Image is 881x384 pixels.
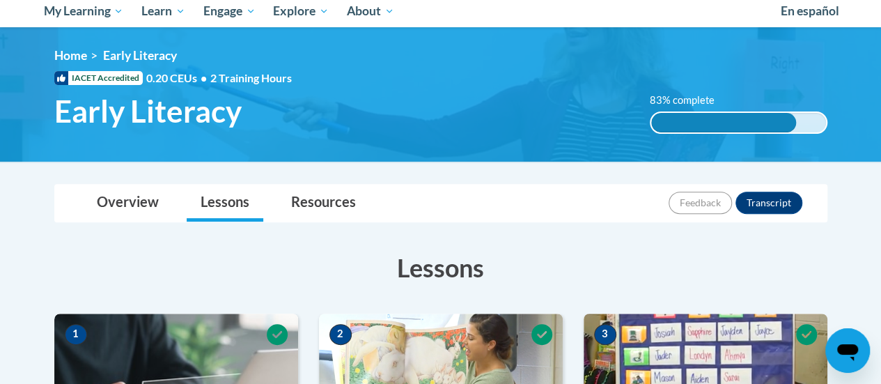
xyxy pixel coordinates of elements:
a: Lessons [187,185,263,222]
span: About [347,3,394,20]
a: Resources [277,185,370,222]
span: Explore [273,3,329,20]
span: My Learning [43,3,123,20]
span: 2 Training Hours [210,71,292,84]
span: • [201,71,207,84]
span: En español [781,3,839,18]
span: Early Literacy [54,93,242,130]
div: 83% complete [651,113,796,132]
span: 0.20 CEUs [146,70,210,86]
span: IACET Accredited [54,71,143,85]
a: Overview [83,185,173,222]
span: 3 [594,324,616,345]
h3: Lessons [54,250,827,285]
span: 1 [65,324,87,345]
iframe: Button to launch messaging window [825,328,870,373]
button: Feedback [669,192,732,214]
span: Learn [141,3,185,20]
span: Engage [203,3,256,20]
a: Home [54,48,87,63]
label: 83% complete [650,93,730,108]
span: 2 [329,324,352,345]
button: Transcript [735,192,802,214]
span: Early Literacy [103,48,177,63]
